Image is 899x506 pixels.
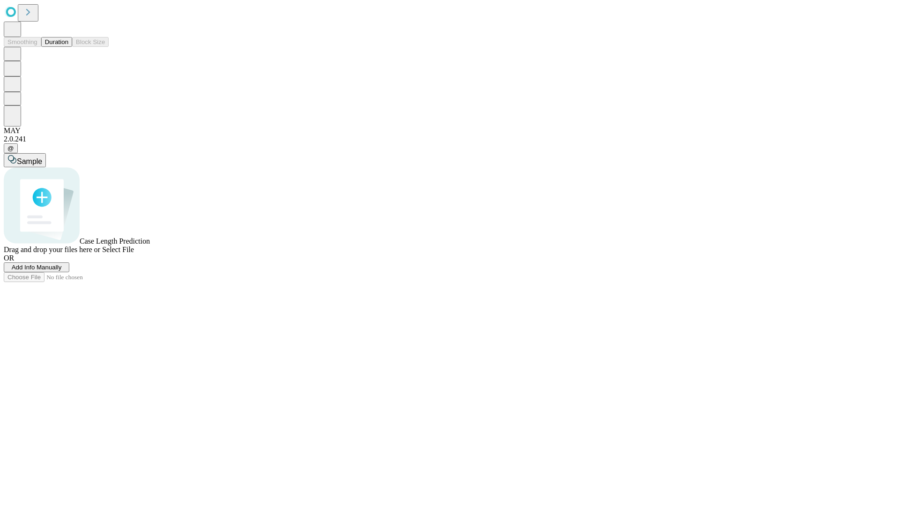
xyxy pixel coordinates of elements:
[4,262,69,272] button: Add Info Manually
[41,37,72,47] button: Duration
[4,37,41,47] button: Smoothing
[80,237,150,245] span: Case Length Prediction
[4,143,18,153] button: @
[17,157,42,165] span: Sample
[4,126,895,135] div: MAY
[4,254,14,262] span: OR
[12,264,62,271] span: Add Info Manually
[4,135,895,143] div: 2.0.241
[7,145,14,152] span: @
[4,246,100,253] span: Drag and drop your files here or
[102,246,134,253] span: Select File
[72,37,109,47] button: Block Size
[4,153,46,167] button: Sample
